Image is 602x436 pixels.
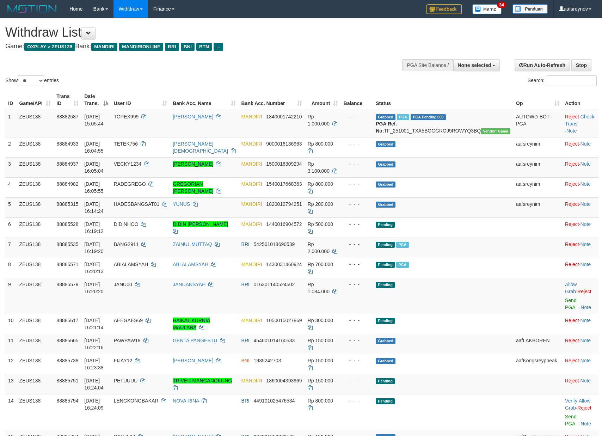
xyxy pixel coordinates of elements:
[114,318,143,323] span: AEEGAES69
[376,378,395,384] span: Pending
[17,110,54,137] td: ZEUS138
[562,177,598,197] td: ·
[376,161,395,167] span: Grabbed
[254,338,295,343] span: Copy 454601014160533 to clipboard
[84,181,104,194] span: [DATE] 16:05:55
[565,221,579,227] a: Reject
[308,358,333,363] span: Rp 150.000
[453,59,500,71] button: None selected
[513,177,562,197] td: aafsreynim
[565,114,579,119] a: Reject
[254,358,281,363] span: Copy 1935242703 to clipboard
[580,305,591,310] a: Note
[266,114,302,119] span: Copy 1840001742210 to clipboard
[402,59,453,71] div: PGA Site Balance /
[376,358,395,364] span: Grabbed
[266,201,302,207] span: Copy 1820012794251 to clipboard
[5,110,17,137] td: 1
[84,338,104,350] span: [DATE] 16:22:16
[562,354,598,374] td: ·
[577,405,591,411] a: Reject
[56,181,78,187] span: 88884982
[396,262,408,268] span: Marked by aafsolysreylen
[344,180,370,188] div: - - -
[481,128,510,134] span: Vendor URL: https://trx31.1velocity.biz
[565,181,579,187] a: Reject
[562,314,598,334] td: ·
[173,114,213,119] a: [PERSON_NAME]
[5,334,17,354] td: 11
[5,238,17,258] td: 7
[5,258,17,278] td: 8
[308,398,333,404] span: Rp 800.000
[513,137,562,157] td: aafsreynim
[5,157,17,177] td: 3
[562,334,598,354] td: ·
[565,297,577,310] a: Send PGA
[562,157,598,177] td: ·
[308,141,333,147] span: Rp 800.000
[114,358,133,363] span: FIJAY12
[54,90,81,110] th: Trans ID: activate to sort column ascending
[266,318,302,323] span: Copy 1050015027869 to clipboard
[344,337,370,344] div: - - -
[373,110,513,137] td: TF_251001_TXA5BOGGROJ9ROWYQ3BQ
[56,114,78,119] span: 88882587
[565,282,577,294] a: Allow Grab
[24,43,75,51] span: OXPLAY > ZEUS138
[344,317,370,324] div: - - -
[114,221,139,227] span: DIDINHOO
[56,338,78,343] span: 88885665
[173,141,228,154] a: [PERSON_NAME][DEMOGRAPHIC_DATA]
[565,358,579,363] a: Reject
[344,261,370,268] div: - - -
[56,221,78,227] span: 88885528
[17,177,54,197] td: ZEUS138
[376,121,397,134] b: PGA Ref. No:
[241,221,262,227] span: MANDIRI
[173,201,190,207] a: YUNUS
[580,161,591,167] a: Note
[512,4,548,14] img: panduan.png
[241,358,250,363] span: BNI
[5,374,17,394] td: 13
[344,140,370,147] div: - - -
[5,75,59,86] label: Show entries
[114,114,139,119] span: TOPEX999
[84,358,104,370] span: [DATE] 16:23:38
[5,197,17,217] td: 5
[114,161,142,167] span: VECKY1234
[254,241,295,247] span: Copy 542501018690539 to clipboard
[56,161,78,167] span: 88884937
[241,318,262,323] span: MANDIRI
[376,282,395,288] span: Pending
[513,334,562,354] td: aafLAKBOREN
[344,281,370,288] div: - - -
[5,314,17,334] td: 10
[17,354,54,374] td: ZEUS138
[472,4,502,14] img: Button%20Memo.svg
[84,398,104,411] span: [DATE] 16:24:09
[165,43,179,51] span: BRI
[84,262,104,274] span: [DATE] 16:20:13
[5,43,394,50] h4: Game: Bank:
[241,378,262,383] span: MANDIRI
[341,90,373,110] th: Balance
[580,201,591,207] a: Note
[266,141,302,147] span: Copy 9000016136963 to clipboard
[580,262,591,267] a: Note
[308,282,330,294] span: Rp 1.084.000
[173,378,232,383] a: TRIVER MANGANGKUNG
[566,128,577,134] a: Note
[580,241,591,247] a: Note
[565,201,579,207] a: Reject
[173,221,228,227] a: DIDIN [PERSON_NAME]
[266,181,302,187] span: Copy 1540017668363 to clipboard
[396,242,408,248] span: Marked by aafanarl
[56,318,78,323] span: 88885617
[266,161,302,167] span: Copy 1500016309294 to clipboard
[565,318,579,323] a: Reject
[84,318,104,330] span: [DATE] 16:21:14
[344,113,370,120] div: - - -
[56,241,78,247] span: 88885535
